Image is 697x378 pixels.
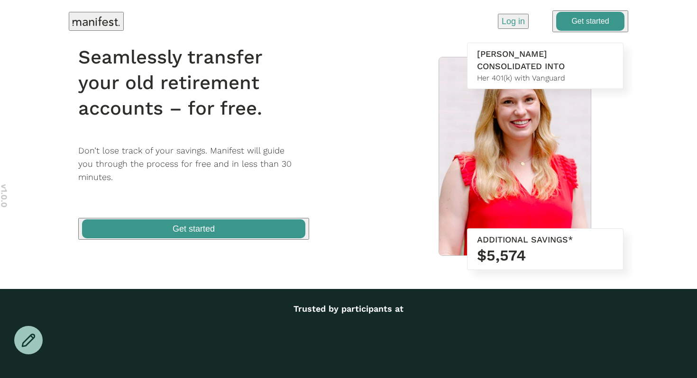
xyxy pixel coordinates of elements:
[78,218,309,240] button: Get started
[477,246,614,265] h3: $5,574
[78,45,321,121] h1: Seamlessly transfer your old retirement accounts – for free.
[552,10,628,32] button: Get started
[477,234,614,246] div: ADDITIONAL SAVINGS*
[78,144,321,184] p: Don’t lose track of your savings. Manifest will guide you through the process for free and in les...
[498,14,529,29] button: Log in
[477,72,614,84] div: Her 401(k) with Vanguard
[502,15,525,27] p: Log in
[477,48,614,72] div: [PERSON_NAME] CONSOLIDATED INTO
[439,57,591,260] img: Meredith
